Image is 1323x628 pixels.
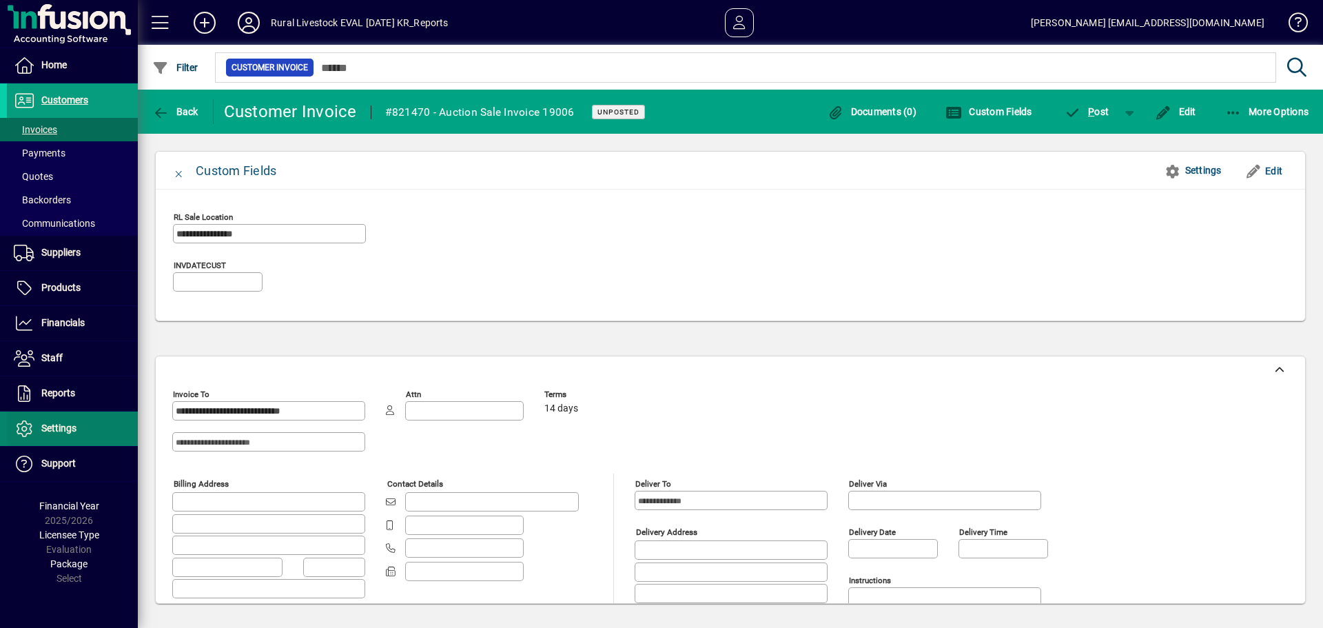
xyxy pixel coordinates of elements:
a: Products [7,271,138,305]
button: Documents (0) [823,99,920,124]
a: Backorders [7,188,138,212]
span: Filter [152,62,198,73]
span: Customer Invoice [232,61,308,74]
mat-label: Delivery date [849,527,896,537]
button: Filter [149,55,202,80]
button: Add [183,10,227,35]
button: Edit [1240,159,1289,183]
a: Support [7,447,138,481]
span: P [1088,106,1094,117]
mat-label: Instructions [849,576,891,585]
app-page-header-button: Back [138,99,214,124]
span: More Options [1225,106,1309,117]
span: Payments [14,148,65,159]
span: Terms [544,390,627,399]
span: Reports [41,387,75,398]
span: Edit [1155,106,1196,117]
button: Profile [227,10,271,35]
span: Quotes [14,171,53,182]
span: Financial Year [39,500,99,511]
span: Edit [1245,160,1283,182]
a: Quotes [7,165,138,188]
span: Financials [41,317,85,328]
span: Support [41,458,76,469]
div: Rural Livestock EVAL [DATE] KR_Reports [271,12,449,34]
span: Staff [41,352,63,363]
span: Unposted [597,108,639,117]
span: Customers [41,94,88,105]
span: Licensee Type [39,529,99,540]
a: Payments [7,141,138,165]
span: Invoices [14,124,57,135]
button: Back [149,99,202,124]
a: Settings [7,412,138,446]
button: Edit [1151,99,1200,124]
mat-label: Delivery time [959,527,1007,537]
mat-label: Deliver via [849,479,887,489]
div: [PERSON_NAME] [EMAIL_ADDRESS][DOMAIN_NAME] [1031,12,1264,34]
button: Custom Fields [942,99,1036,124]
span: Settings [41,423,76,434]
a: Financials [7,306,138,341]
a: Reports [7,376,138,411]
button: Settings [1153,159,1233,183]
span: Products [41,282,81,293]
span: Settings [1165,159,1222,182]
mat-label: Deliver To [635,479,671,489]
mat-label: INVDATECUST [174,261,226,270]
span: Backorders [14,194,71,205]
span: Suppliers [41,247,81,258]
span: Custom Fields [945,106,1032,117]
a: Knowledge Base [1278,3,1306,48]
button: Post [1058,99,1116,124]
a: Invoices [7,118,138,141]
a: Communications [7,212,138,235]
mat-label: Attn [406,389,421,399]
button: Close [163,154,196,188]
span: Package [50,558,88,569]
span: Back [152,106,198,117]
span: Documents (0) [827,106,916,117]
div: Customer Invoice [224,101,357,123]
span: Communications [14,218,95,229]
span: 14 days [544,403,578,414]
span: Home [41,59,67,70]
mat-label: RL Sale Location [174,212,233,222]
div: #821470 - Auction Sale Invoice 19006 [385,101,575,123]
a: Staff [7,341,138,376]
a: Home [7,48,138,83]
a: Suppliers [7,236,138,270]
div: Custom Fields [196,160,276,182]
button: More Options [1222,99,1313,124]
mat-label: Invoice To [173,389,209,399]
span: ost [1065,106,1109,117]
